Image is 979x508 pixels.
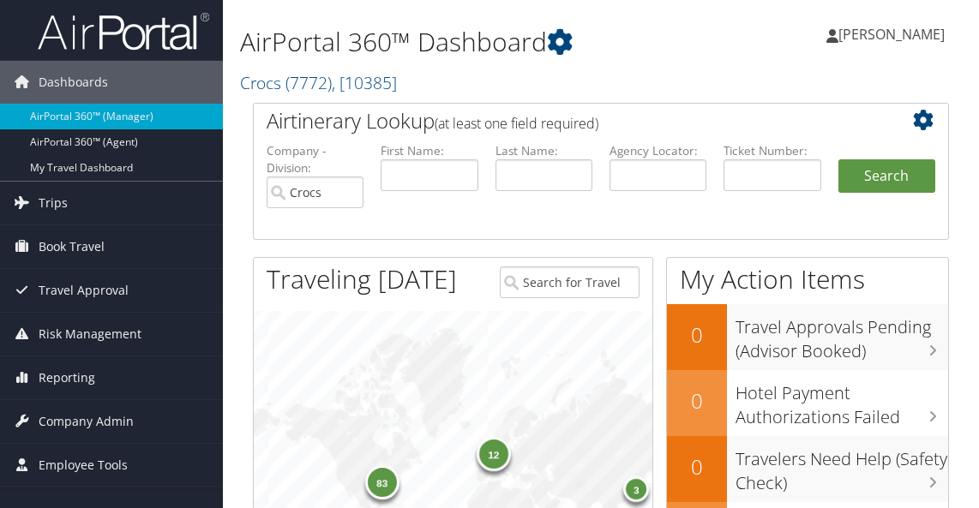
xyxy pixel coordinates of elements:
img: airportal-logo.png [38,11,209,51]
div: 3 [623,476,649,502]
a: 0Travelers Need Help (Safety Check) [667,436,948,502]
span: Travel Approval [39,269,129,312]
span: Employee Tools [39,444,128,487]
h3: Hotel Payment Authorizations Failed [736,373,948,429]
h3: Travel Approvals Pending (Advisor Booked) [736,307,948,363]
span: Trips [39,182,68,224]
span: [PERSON_NAME] [838,25,945,44]
span: Book Travel [39,225,105,268]
span: Reporting [39,356,95,399]
span: Risk Management [39,313,141,356]
h1: My Action Items [667,261,948,297]
label: Agency Locator: [610,142,706,159]
h2: 0 [667,320,727,350]
span: ( 7772 ) [285,71,332,94]
a: [PERSON_NAME] [826,9,962,60]
label: Ticket Number: [724,142,820,159]
h2: Airtinerary Lookup [267,106,878,135]
span: (at least one field required) [435,114,598,133]
div: 83 [364,465,399,499]
a: 0Travel Approvals Pending (Advisor Booked) [667,304,948,370]
input: Search for Traveler [500,266,640,298]
a: Crocs [240,71,397,94]
span: Dashboards [39,61,108,104]
h2: 0 [667,386,727,415]
div: 12 [477,437,511,471]
h1: AirPortal 360™ Dashboard [240,24,721,60]
label: Last Name: [496,142,592,159]
a: 0Hotel Payment Authorizations Failed [667,370,948,436]
h2: 0 [667,452,727,481]
label: Company - Division: [267,142,363,177]
button: Search [838,159,935,194]
span: Company Admin [39,400,134,443]
h3: Travelers Need Help (Safety Check) [736,439,948,495]
span: , [ 10385 ] [332,71,397,94]
label: First Name: [381,142,477,159]
h1: Traveling [DATE] [267,261,457,297]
